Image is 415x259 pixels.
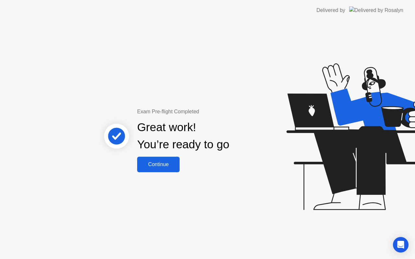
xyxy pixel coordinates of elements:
button: Continue [137,157,180,172]
div: Exam Pre-flight Completed [137,108,271,116]
div: Continue [139,162,178,167]
div: Delivered by [316,6,345,14]
div: Great work! You’re ready to go [137,119,229,153]
img: Delivered by Rosalyn [349,6,403,14]
div: Open Intercom Messenger [393,237,409,253]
